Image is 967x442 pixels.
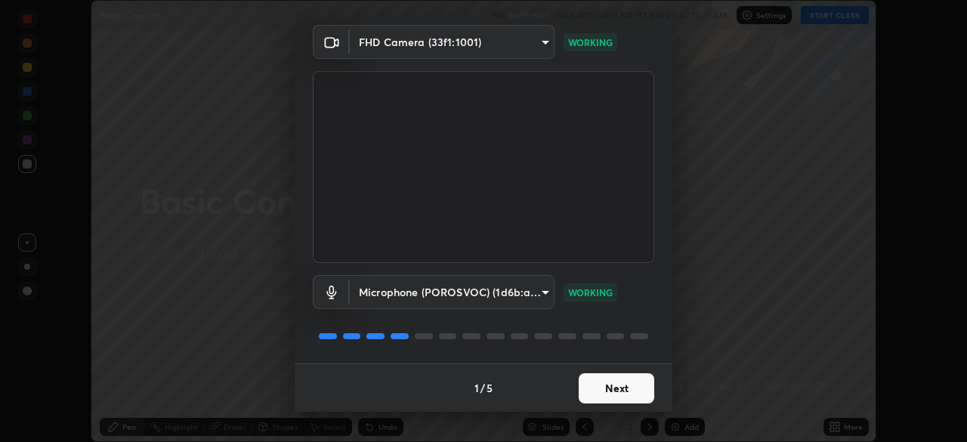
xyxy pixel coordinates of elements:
[350,275,555,309] div: FHD Camera (33f1:1001)
[480,380,485,396] h4: /
[568,36,613,49] p: WORKING
[350,25,555,59] div: FHD Camera (33f1:1001)
[579,373,654,403] button: Next
[568,286,613,299] p: WORKING
[487,380,493,396] h4: 5
[474,380,479,396] h4: 1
